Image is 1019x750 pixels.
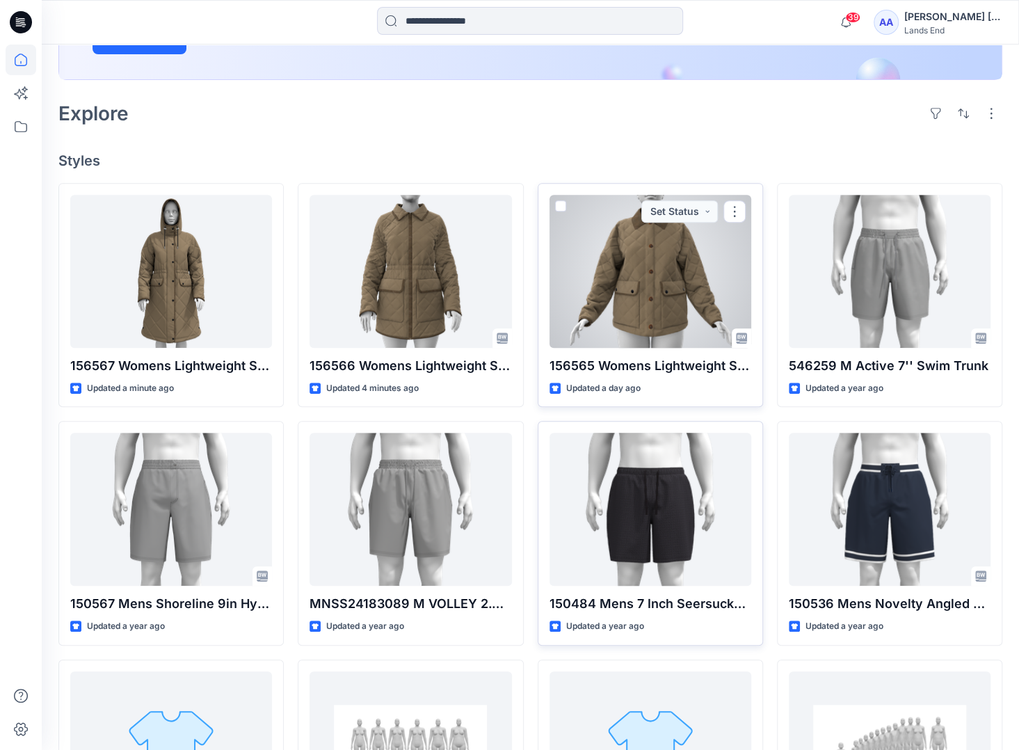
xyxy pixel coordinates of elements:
[310,356,511,376] p: 156566 Womens Lightweight Synthetic Insulated Barn Jacket
[789,356,990,376] p: 546259 M Active 7'' Swim Trunk
[326,619,404,634] p: Updated a year ago
[805,619,883,634] p: Updated a year ago
[789,594,990,614] p: 150536 Mens Novelty Angled Hem 9 inch Board Short
[70,356,272,376] p: 156567 Womens Lightweight Synthetic Insulated Coat
[310,594,511,614] p: MNSS24183089 M VOLLEY 2.0 9inch SWIM TRUNK
[310,433,511,586] a: MNSS24183089 M VOLLEY 2.0 9inch SWIM TRUNK
[549,356,751,376] p: 156565 Womens Lightweight Synthetic Insulated A-Line Jacket
[70,195,272,348] a: 156567 Womens Lightweight Synthetic Insulated Coat
[845,12,860,23] span: 39
[566,619,644,634] p: Updated a year ago
[549,195,751,348] a: 156565 Womens Lightweight Synthetic Insulated A-Line Jacket
[70,433,272,586] a: 150567 Mens Shoreline 9in Hybrid Swim Short With Strong Support
[70,594,272,614] p: 150567 Mens Shoreline 9in Hybrid Swim Short With Strong Support
[58,152,1002,169] h4: Styles
[310,195,511,348] a: 156566 Womens Lightweight Synthetic Insulated Barn Jacket
[326,381,419,396] p: Updated 4 minutes ago
[874,10,899,35] div: AA
[904,8,1002,25] div: [PERSON_NAME] [PERSON_NAME]
[566,381,641,396] p: Updated a day ago
[87,619,165,634] p: Updated a year ago
[58,102,129,125] h2: Explore
[789,195,990,348] a: 546259 M Active 7'' Swim Trunk
[87,381,174,396] p: Updated a minute ago
[805,381,883,396] p: Updated a year ago
[549,594,751,614] p: 150484 Mens 7 Inch Seersucker Beach To Boardwalk Pull On Short
[904,25,1002,35] div: Lands End
[549,433,751,586] a: 150484 Mens 7 Inch Seersucker Beach To Boardwalk Pull On Short
[789,433,990,586] a: 150536 Mens Novelty Angled Hem 9 inch Board Short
